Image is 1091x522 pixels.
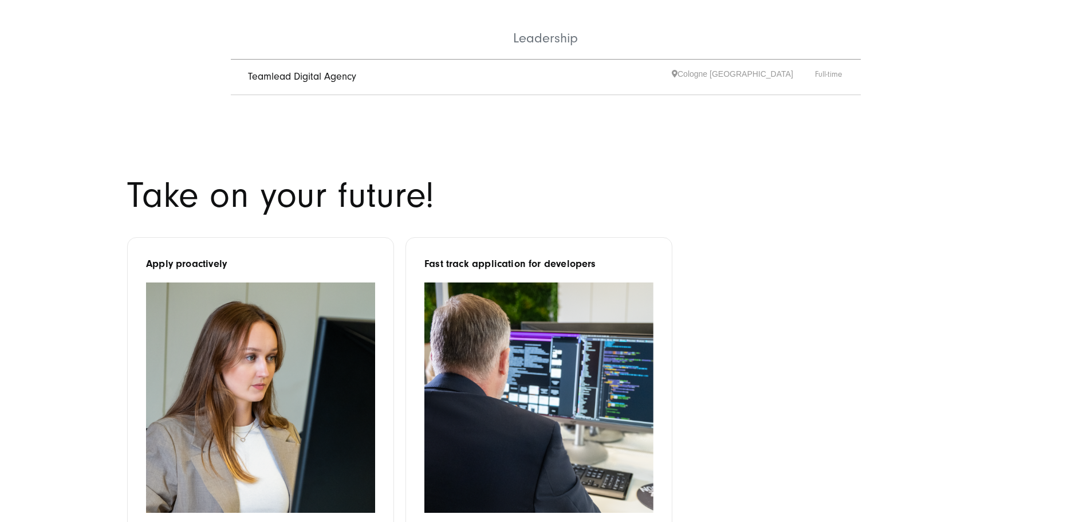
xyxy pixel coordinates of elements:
[424,256,653,272] h6: Fast track application for developers
[146,256,375,272] h6: Apply proactively
[815,68,844,86] span: Full-time
[127,178,534,213] h1: Take on your future!
[424,282,653,513] img: SUNZINET expert sitting at on a computer coding
[248,70,356,83] a: Teamlead Digital Agency
[672,68,815,86] span: Cologne [GEOGRAPHIC_DATA]
[146,282,375,513] img: Initiativ bewerben 2000x1330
